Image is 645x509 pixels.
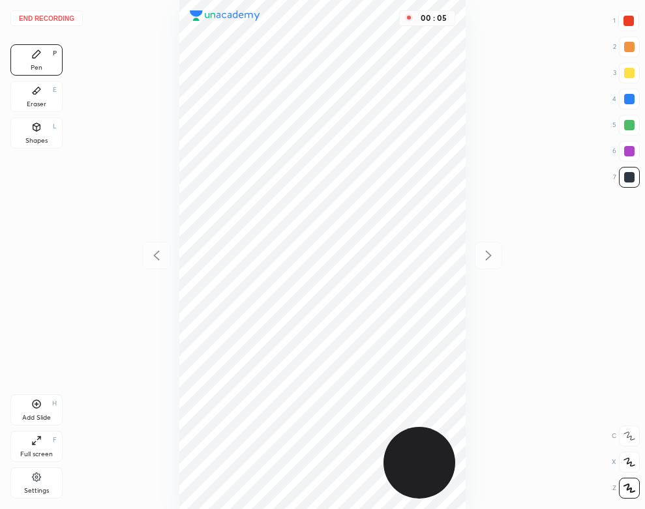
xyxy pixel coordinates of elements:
div: E [53,87,57,93]
div: C [612,426,640,446]
div: 7 [613,167,640,188]
button: End recording [10,10,83,26]
div: Shapes [25,138,48,144]
div: H [52,400,57,407]
div: L [53,123,57,130]
div: Full screen [20,451,53,458]
div: P [53,50,57,57]
div: 2 [613,36,640,57]
div: Eraser [27,101,46,108]
div: Pen [31,65,42,71]
div: 1 [613,10,639,31]
div: 00 : 05 [418,14,449,23]
div: 3 [613,63,640,83]
div: 6 [612,141,640,162]
div: Z [612,478,640,499]
div: Add Slide [22,414,51,421]
img: logo.38c385cc.svg [190,10,260,21]
div: X [612,452,640,473]
div: Settings [24,487,49,494]
div: 4 [612,89,640,109]
div: F [53,437,57,443]
div: 5 [612,115,640,136]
